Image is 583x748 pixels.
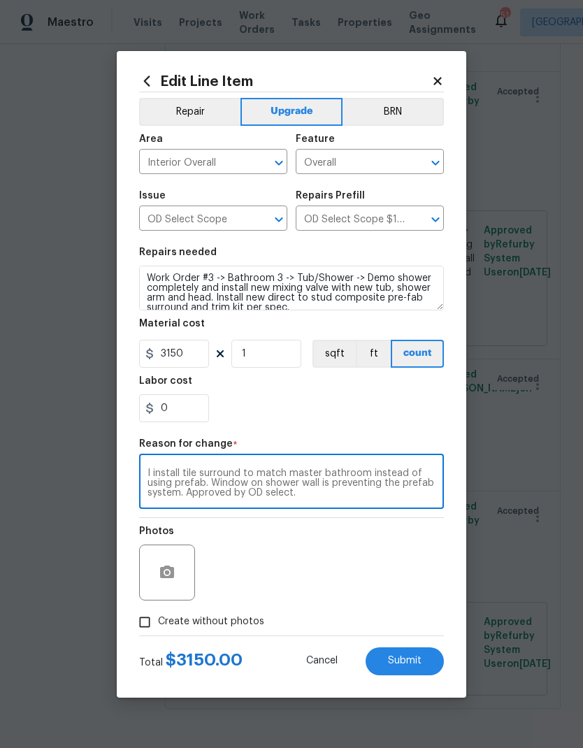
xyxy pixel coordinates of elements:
h5: Reason for change [139,439,233,449]
button: Open [426,153,445,173]
h5: Material cost [139,319,205,329]
span: Create without photos [158,614,264,629]
textarea: I install tile surround to match master bathroom instead of using prefab. Window on shower wall i... [147,468,436,498]
button: sqft [312,340,356,368]
span: $ 3150.00 [166,652,243,668]
button: BRN [343,98,444,126]
button: ft [356,340,391,368]
h2: Edit Line Item [139,73,431,89]
span: Cancel [306,656,338,666]
h5: Issue [139,191,166,201]
h5: Area [139,134,163,144]
h5: Feature [296,134,335,144]
h5: Labor cost [139,376,192,386]
span: Submit [388,656,422,666]
div: Total [139,653,243,670]
button: Open [269,153,289,173]
h5: Repairs needed [139,247,217,257]
button: Open [426,210,445,229]
button: Open [269,210,289,229]
h5: Repairs Prefill [296,191,365,201]
button: Submit [366,647,444,675]
button: Repair [139,98,240,126]
button: Cancel [284,647,360,675]
button: Upgrade [240,98,343,126]
button: count [391,340,444,368]
h5: Photos [139,526,174,536]
textarea: Work Order #3 -> Bathroom 3 -> Tub/Shower -> Demo shower completely and install new mixing valve ... [139,266,444,310]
